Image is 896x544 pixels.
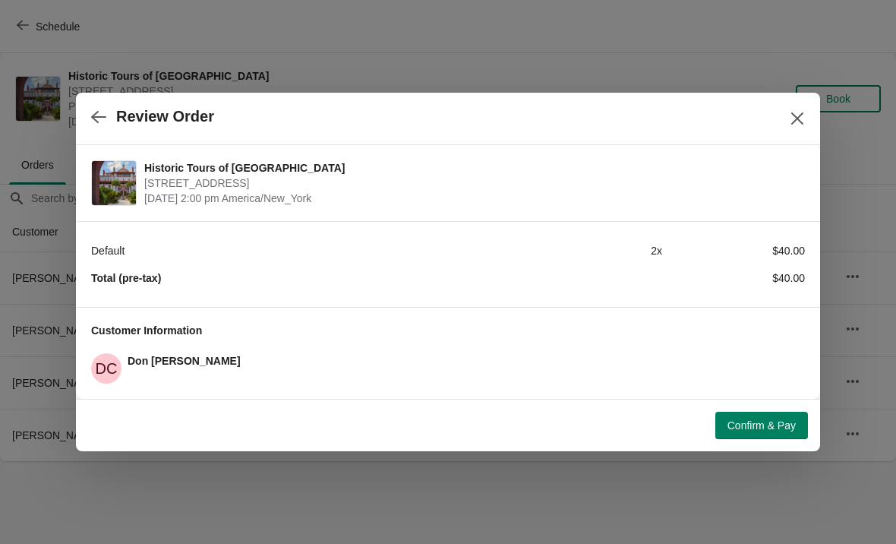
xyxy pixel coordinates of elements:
span: [STREET_ADDRESS] [144,176,797,191]
span: Don [91,353,121,384]
button: Confirm & Pay [715,412,808,439]
img: Historic Tours of Flagler College | 74 King Street, St. Augustine, FL, USA | October 8 | 2:00 pm ... [92,161,136,205]
div: $40.00 [662,243,805,258]
div: $40.00 [662,270,805,286]
text: DC [96,360,118,377]
h2: Review Order [116,108,214,125]
span: Historic Tours of [GEOGRAPHIC_DATA] [144,160,797,176]
button: Close [784,105,811,132]
div: 2 x [519,243,662,258]
span: Confirm & Pay [727,419,796,432]
span: Customer Information [91,324,202,337]
strong: Total (pre-tax) [91,272,161,284]
span: Don [PERSON_NAME] [128,355,241,367]
div: Default [91,243,519,258]
span: [DATE] 2:00 pm America/New_York [144,191,797,206]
